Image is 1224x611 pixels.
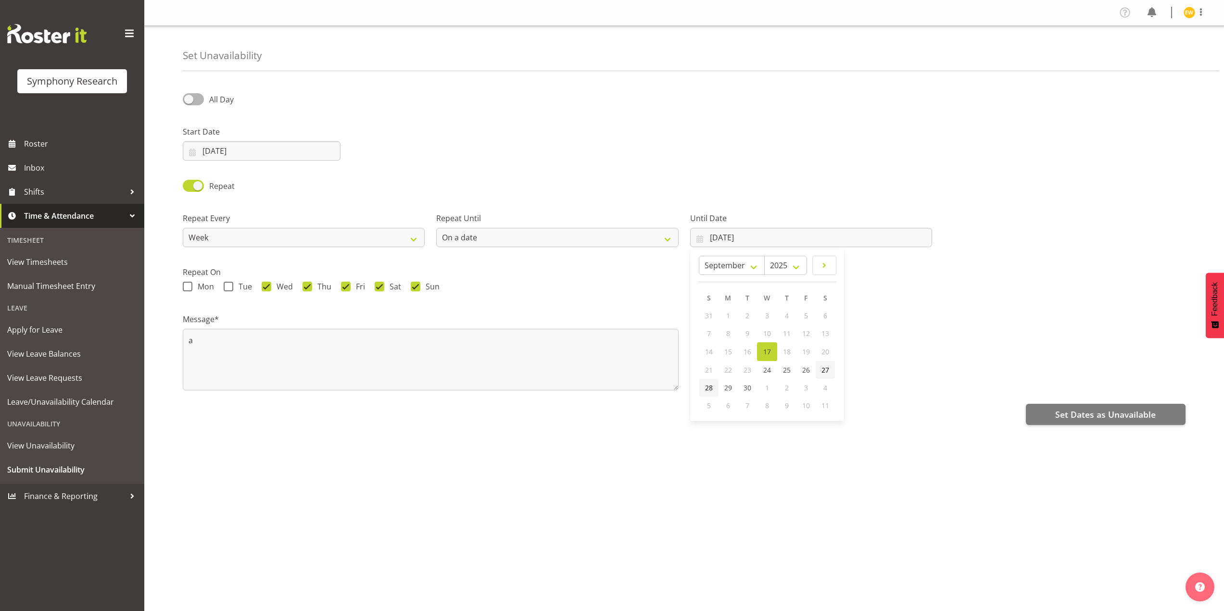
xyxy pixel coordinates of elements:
span: 13 [821,329,829,338]
span: 9 [785,401,789,410]
label: Message* [183,313,679,325]
a: 25 [777,361,796,379]
label: Repeat Every [183,212,425,224]
span: 18 [783,347,791,356]
span: 10 [802,401,810,410]
a: View Leave Requests [2,366,142,390]
span: 4 [823,383,827,392]
span: 15 [724,347,732,356]
span: 27 [821,365,829,374]
img: help-xxl-2.png [1195,582,1205,592]
span: 22 [724,365,732,374]
div: Symphony Research [27,74,117,88]
span: 1 [765,383,769,392]
span: 3 [804,383,808,392]
span: 17 [763,347,771,356]
span: Leave/Unavailability Calendar [7,395,137,409]
span: F [804,293,808,302]
span: All Day [209,94,234,105]
label: Start Date [183,126,341,137]
span: W [764,293,770,302]
span: Shifts [24,185,125,199]
span: Tue [233,282,252,291]
span: Fri [351,282,365,291]
span: 8 [726,329,730,338]
span: 14 [705,347,713,356]
span: Submit Unavailability [7,462,137,477]
span: 3 [765,311,769,320]
label: Repeat On [183,266,1186,278]
span: 5 [804,311,808,320]
span: 1 [726,311,730,320]
span: 19 [802,347,810,356]
img: Rosterit website logo [7,24,87,43]
span: 23 [744,365,751,374]
a: Leave/Unavailability Calendar [2,390,142,414]
span: 25 [783,365,791,374]
div: Timesheet [2,230,142,250]
span: 6 [823,311,827,320]
a: View Unavailability [2,434,142,458]
span: View Timesheets [7,255,137,269]
a: 26 [796,361,816,379]
span: 10 [763,329,771,338]
span: Manual Timesheet Entry [7,279,137,293]
span: M [725,293,731,302]
a: 30 [738,379,757,397]
span: S [823,293,827,302]
div: Leave [2,298,142,318]
span: Sat [384,282,401,291]
span: 7 [707,329,711,338]
span: 8 [765,401,769,410]
a: 29 [719,379,738,397]
a: Manual Timesheet Entry [2,274,142,298]
span: 21 [705,365,713,374]
a: Apply for Leave [2,318,142,342]
button: Feedback - Show survey [1206,273,1224,338]
span: 7 [745,401,749,410]
span: View Leave Balances [7,347,137,361]
a: View Timesheets [2,250,142,274]
button: Set Dates as Unavailable [1026,404,1186,425]
h4: Set Unavailability [183,50,262,61]
span: 24 [763,365,771,374]
span: 28 [705,383,713,392]
span: View Leave Requests [7,371,137,385]
div: Unavailability [2,414,142,434]
label: Repeat Until [436,212,678,224]
span: 30 [744,383,751,392]
img: enrica-walsh11863.jpg [1184,7,1195,18]
label: Until Date [690,212,932,224]
span: S [707,293,711,302]
span: Wed [271,282,293,291]
span: 11 [783,329,791,338]
span: 29 [724,383,732,392]
span: Apply for Leave [7,323,137,337]
a: View Leave Balances [2,342,142,366]
a: 24 [757,361,777,379]
span: 5 [707,401,711,410]
span: View Unavailability [7,438,137,453]
span: Set Dates as Unavailable [1055,408,1156,421]
span: 9 [745,329,749,338]
span: Time & Attendance [24,209,125,223]
input: Click to select... [183,141,341,161]
span: Sun [420,282,440,291]
span: 26 [802,365,810,374]
span: 12 [802,329,810,338]
a: 27 [816,361,835,379]
span: Roster [24,137,139,151]
span: 2 [745,311,749,320]
span: Thu [312,282,331,291]
span: 31 [705,311,713,320]
span: 16 [744,347,751,356]
a: Submit Unavailability [2,458,142,482]
span: 20 [821,347,829,356]
span: T [785,293,789,302]
span: Repeat [204,180,235,192]
a: 28 [699,379,719,397]
span: Inbox [24,161,139,175]
span: T [745,293,749,302]
span: Mon [192,282,214,291]
span: 2 [785,383,789,392]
